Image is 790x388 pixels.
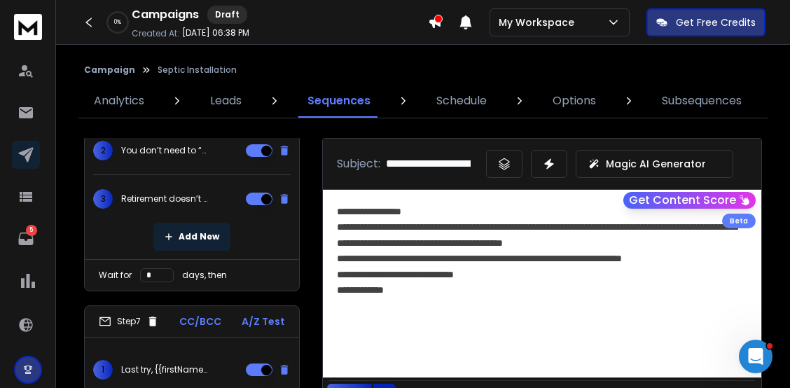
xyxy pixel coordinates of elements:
[553,92,596,109] p: Options
[99,315,159,328] div: Step 7
[623,192,756,209] button: Get Content Score
[93,360,113,380] span: 1
[84,38,300,291] li: Step6CC/BCCA/Z Test1One more thing before I close your file2You don’t need to “do marketing”3Reti...
[14,14,42,40] img: logo
[93,189,113,209] span: 3
[182,270,227,281] p: days, then
[153,223,230,251] button: Add New
[132,6,199,23] h1: Campaigns
[12,225,40,253] a: 5
[576,150,733,178] button: Magic AI Generator
[242,314,285,328] p: A/Z Test
[606,157,706,171] p: Magic AI Generator
[84,64,135,76] button: Campaign
[121,364,211,375] p: Last try, {{firstName}}
[299,84,379,118] a: Sequences
[646,8,765,36] button: Get Free Credits
[499,15,580,29] p: My Workspace
[182,27,249,39] p: [DATE] 06:38 PM
[544,84,604,118] a: Options
[121,193,211,205] p: Retirement doesn’t wait for the market
[207,6,247,24] div: Draft
[85,84,153,118] a: Analytics
[436,92,487,109] p: Schedule
[114,18,121,27] p: 0 %
[653,84,750,118] a: Subsequences
[94,92,144,109] p: Analytics
[337,155,380,172] p: Subject:
[179,314,221,328] p: CC/BCC
[662,92,742,109] p: Subsequences
[210,92,242,109] p: Leads
[99,270,132,281] p: Wait for
[121,145,211,156] p: You don’t need to “do marketing”
[739,340,772,373] iframe: Intercom live chat
[676,15,756,29] p: Get Free Credits
[307,92,370,109] p: Sequences
[202,84,250,118] a: Leads
[26,225,37,236] p: 5
[428,84,495,118] a: Schedule
[158,64,237,76] p: Septic Installation
[722,214,756,228] div: Beta
[132,28,179,39] p: Created At:
[93,141,113,160] span: 2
